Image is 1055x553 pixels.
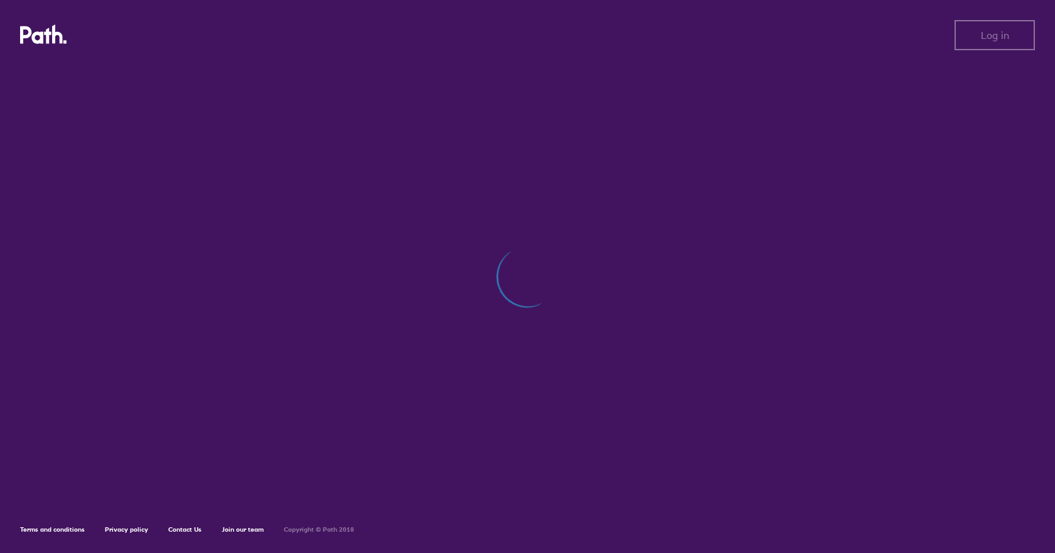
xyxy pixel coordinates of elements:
[105,525,148,534] a: Privacy policy
[284,526,354,534] h6: Copyright © Path 2018
[955,20,1035,50] button: Log in
[168,525,202,534] a: Contact Us
[20,525,85,534] a: Terms and conditions
[222,525,264,534] a: Join our team
[981,30,1009,41] span: Log in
